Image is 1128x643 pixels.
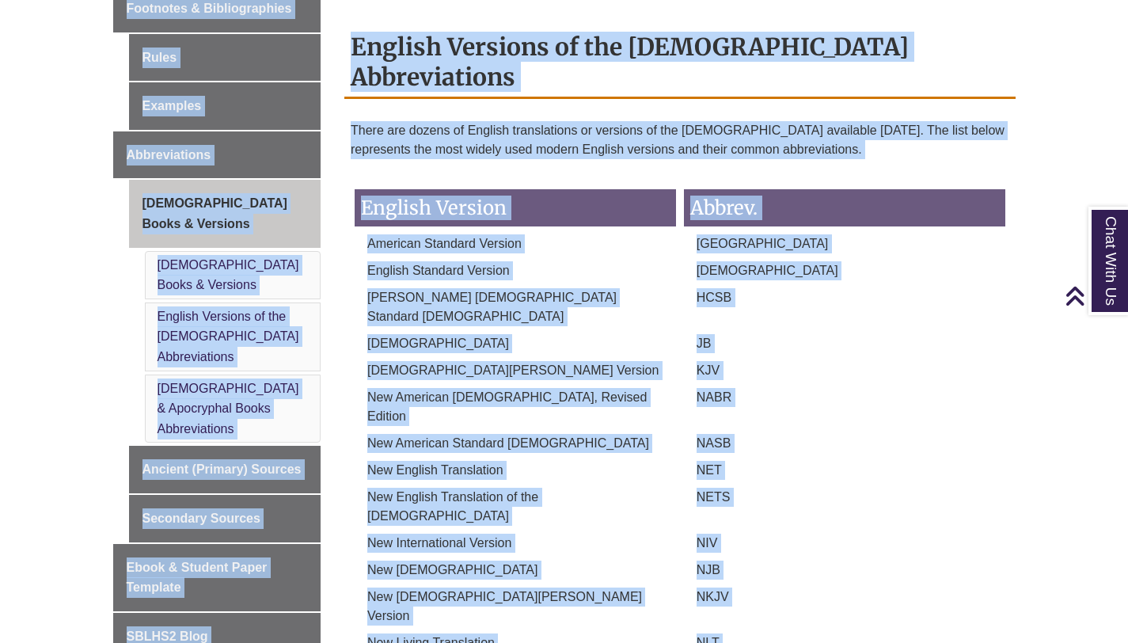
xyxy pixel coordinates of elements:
a: Ebook & Student Paper Template [113,544,321,611]
p: NET [684,461,1005,480]
p: KJV [684,361,1005,380]
a: [DEMOGRAPHIC_DATA] Books & Versions [158,258,299,292]
p: New American Standard [DEMOGRAPHIC_DATA] [355,434,676,453]
p: NKJV [684,588,1005,607]
p: New [DEMOGRAPHIC_DATA] [355,561,676,580]
p: American Standard Version [355,234,676,253]
p: [DEMOGRAPHIC_DATA][PERSON_NAME] Version [355,361,676,380]
span: SBLHS2 Blog [127,630,208,643]
p: New English Translation [355,461,676,480]
p: New English Translation of the [DEMOGRAPHIC_DATA] [355,488,676,526]
p: NASB [684,434,1005,453]
span: Abbreviations [127,148,211,162]
a: Ancient (Primary) Sources [129,446,321,493]
p: NETS [684,488,1005,507]
a: Secondary Sources [129,495,321,542]
p: New [DEMOGRAPHIC_DATA][PERSON_NAME] Version [355,588,676,626]
p: English Standard Version [355,261,676,280]
a: Examples [129,82,321,130]
p: [DEMOGRAPHIC_DATA] [684,261,1005,280]
a: Abbreviations [113,131,321,179]
p: NIV [684,534,1005,553]
a: Back to Top [1065,285,1124,306]
a: English Versions of the [DEMOGRAPHIC_DATA] Abbreviations [158,310,299,363]
p: HCSB [684,288,1005,307]
p: There are dozens of English translations or versions of the [DEMOGRAPHIC_DATA] available [DATE]. ... [351,115,1009,166]
span: Footnotes & Bibliographies [127,2,292,15]
a: Rules [129,34,321,82]
a: [DEMOGRAPHIC_DATA] Books & Versions [129,180,321,247]
p: NABR [684,388,1005,407]
p: New International Version [355,534,676,553]
p: [PERSON_NAME] [DEMOGRAPHIC_DATA] Standard [DEMOGRAPHIC_DATA] [355,288,676,326]
a: [DEMOGRAPHIC_DATA] & Apocryphal Books Abbreviations [158,382,299,436]
p: JB [684,334,1005,353]
span: Ebook & Student Paper Template [127,561,268,595]
p: [DEMOGRAPHIC_DATA] [355,334,676,353]
h3: Abbrev. [684,189,1005,226]
p: [GEOGRAPHIC_DATA] [684,234,1005,253]
p: NJB [684,561,1005,580]
h2: English Versions of the [DEMOGRAPHIC_DATA] Abbreviations [344,27,1016,99]
h3: English Version [355,189,676,226]
p: New American [DEMOGRAPHIC_DATA], Revised Edition [355,388,676,426]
